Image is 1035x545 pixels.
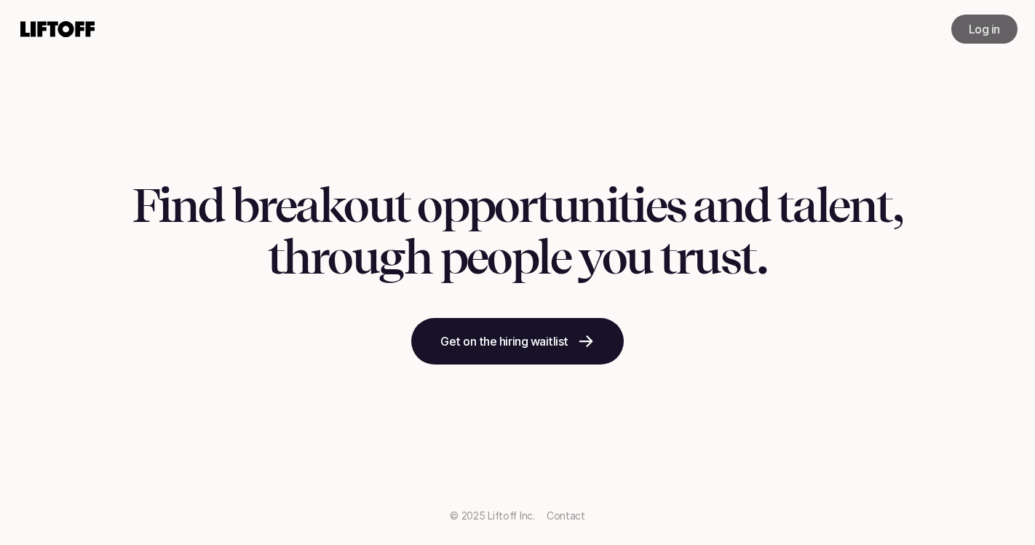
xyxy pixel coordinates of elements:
p: Log in [969,20,1000,38]
p: © 2025 Liftoff Inc. [450,509,535,524]
a: Log in [951,15,1018,44]
p: Get on the hiring waitlist [440,333,568,350]
a: Contact [547,510,585,522]
a: Get on the hiring waitlist [411,318,624,365]
h1: Find breakout opportunities and talent, through people you trust. [132,180,903,283]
